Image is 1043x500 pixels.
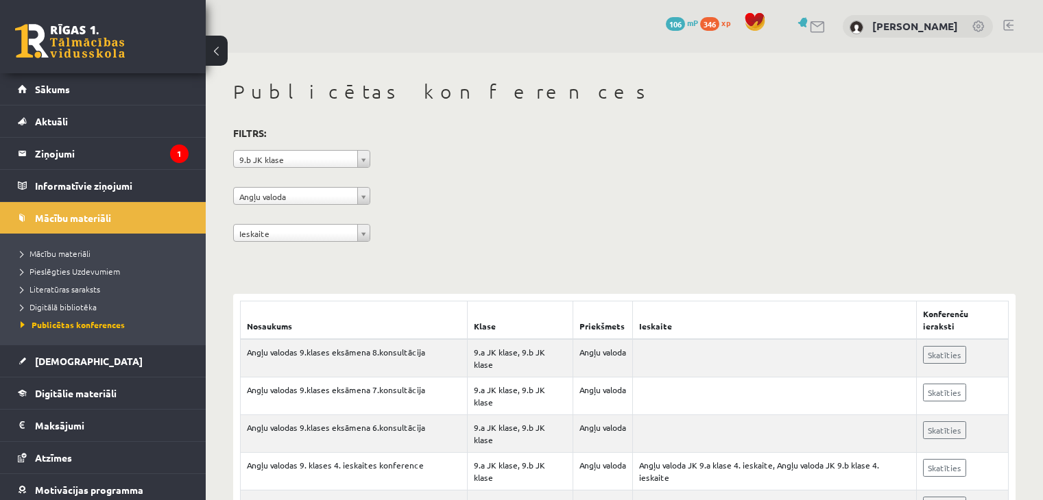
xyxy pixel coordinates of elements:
[233,80,1016,103] h1: Publicētas konferences
[21,265,192,277] a: Pieslēgties Uzdevumiem
[700,17,719,31] span: 346
[35,451,72,464] span: Atzīmes
[241,377,468,415] td: Angļu valodas 9.klases eksāmena 7.konsultācija
[468,377,573,415] td: 9.a JK klase, 9.b JK klase
[21,301,192,313] a: Digitālā bibliotēka
[239,188,352,205] span: Angļu valoda
[35,387,117,399] span: Digitālie materiāli
[923,421,966,439] a: Skatīties
[35,83,70,95] span: Sākums
[35,170,189,201] legend: Informatīvie ziņojumi
[917,301,1009,340] th: Konferenču ieraksti
[170,145,189,163] i: 1
[468,339,573,377] td: 9.a JK klase, 9.b JK klase
[923,384,966,401] a: Skatīties
[233,224,370,242] a: Ieskaite
[18,410,189,441] a: Maksājumi
[687,17,698,28] span: mP
[21,301,97,312] span: Digitālā bibliotēka
[721,17,730,28] span: xp
[21,247,192,260] a: Mācību materiāli
[18,105,189,137] a: Aktuāli
[573,415,632,453] td: Angļu valoda
[35,410,189,441] legend: Maksājumi
[21,283,192,295] a: Literatūras saraksts
[241,453,468,490] td: Angļu valodas 9. klases 4. ieskaites konference
[35,138,189,169] legend: Ziņojumi
[18,170,189,201] a: Informatīvie ziņojumi
[239,225,352,242] span: Ieskaite
[468,301,573,340] th: Klase
[850,21,863,34] img: Sannija Zaļkalne
[233,187,370,205] a: Angļu valoda
[700,17,737,28] a: 346 xp
[18,73,189,105] a: Sākums
[18,202,189,234] a: Mācību materiāli
[18,377,189,409] a: Digitālie materiāli
[241,415,468,453] td: Angļu valodas 9.klases eksāmena 6.konsultācija
[241,339,468,377] td: Angļu valodas 9.klases eksāmena 8.konsultācija
[18,138,189,169] a: Ziņojumi1
[573,339,632,377] td: Angļu valoda
[239,151,352,168] span: 9.b JK klase
[21,318,192,331] a: Publicētas konferences
[35,212,111,224] span: Mācību materiāli
[468,453,573,490] td: 9.a JK klase, 9.b JK klase
[666,17,698,28] a: 106 mP
[233,124,999,142] h3: Filtrs:
[241,301,468,340] th: Nosaukums
[21,248,91,259] span: Mācību materiāli
[923,459,966,477] a: Skatīties
[233,150,370,168] a: 9.b JK klase
[21,319,125,330] span: Publicētas konferences
[923,346,966,364] a: Skatīties
[21,284,100,295] span: Literatūras saraksts
[21,266,120,277] span: Pieslēgties Uzdevumiem
[872,19,958,33] a: [PERSON_NAME]
[35,355,143,367] span: [DEMOGRAPHIC_DATA]
[573,453,632,490] td: Angļu valoda
[632,453,917,490] td: Angļu valoda JK 9.a klase 4. ieskaite, Angļu valoda JK 9.b klase 4. ieskaite
[35,115,68,127] span: Aktuāli
[666,17,685,31] span: 106
[632,301,917,340] th: Ieskaite
[18,345,189,377] a: [DEMOGRAPHIC_DATA]
[18,442,189,473] a: Atzīmes
[35,484,143,496] span: Motivācijas programma
[573,377,632,415] td: Angļu valoda
[15,24,125,58] a: Rīgas 1. Tālmācības vidusskola
[468,415,573,453] td: 9.a JK klase, 9.b JK klase
[573,301,632,340] th: Priekšmets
